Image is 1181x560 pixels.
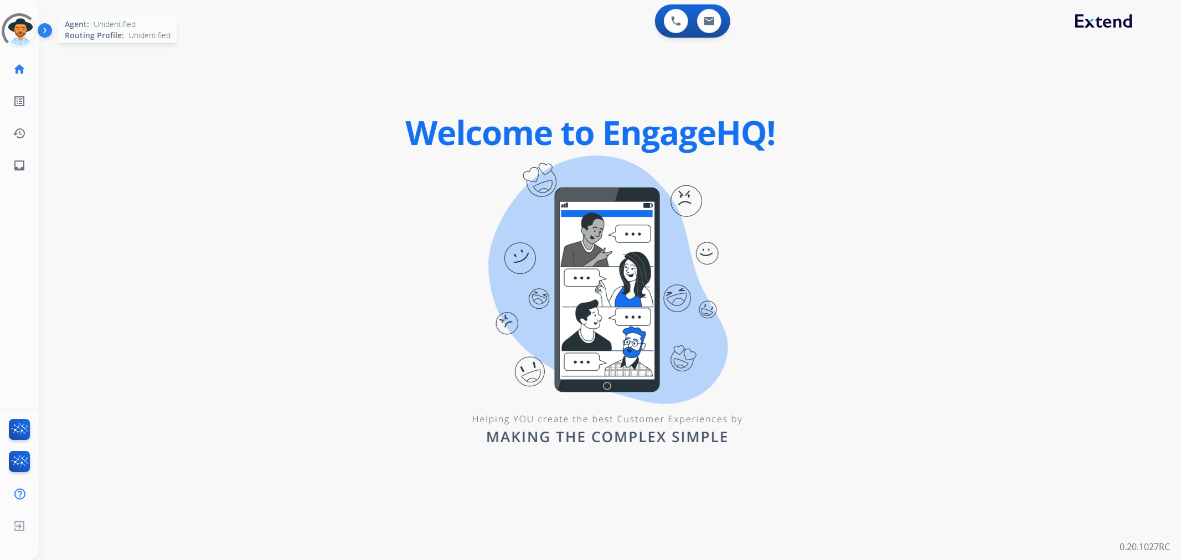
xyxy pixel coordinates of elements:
[1120,540,1170,553] p: 0.20.1027RC
[65,19,89,30] span: Agent:
[65,30,124,41] span: Routing Profile:
[13,127,26,140] mat-icon: history
[94,19,136,30] span: Unidentified
[13,95,26,108] mat-icon: list_alt
[13,159,26,172] mat-icon: inbox
[128,30,171,41] span: Unidentified
[13,63,26,76] mat-icon: home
